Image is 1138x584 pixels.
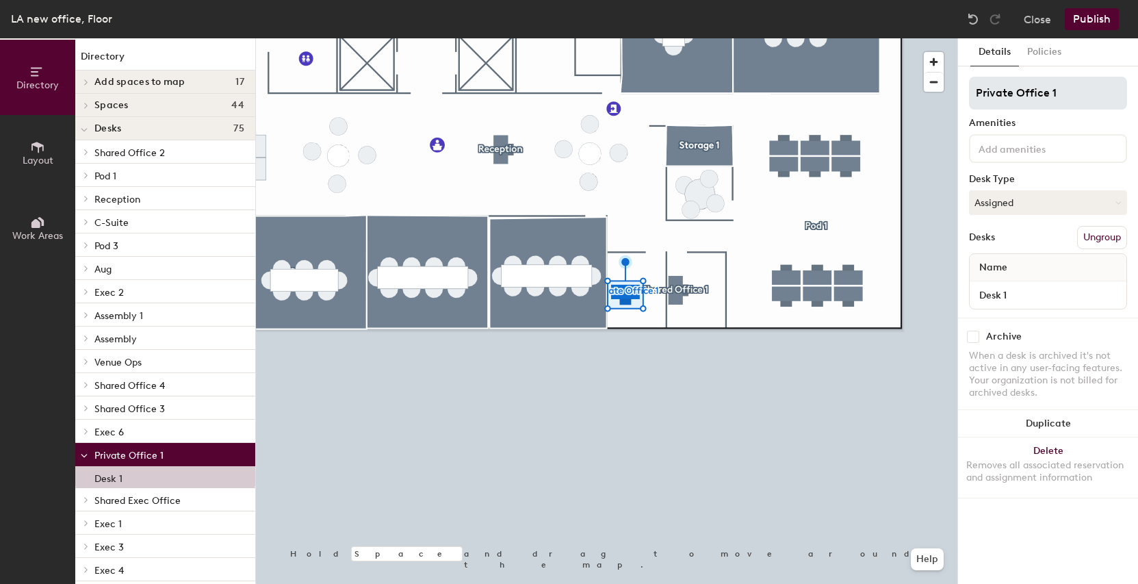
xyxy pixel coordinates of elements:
[1019,38,1070,66] button: Policies
[969,190,1127,215] button: Assigned
[231,100,244,111] span: 44
[972,255,1014,280] span: Name
[988,12,1002,26] img: Redo
[94,264,112,275] span: Aug
[94,287,124,299] span: Exec 2
[94,518,122,530] span: Exec 1
[958,410,1138,437] button: Duplicate
[1024,8,1051,30] button: Close
[986,331,1022,342] div: Archive
[94,123,121,134] span: Desks
[23,155,53,166] span: Layout
[94,427,124,438] span: Exec 6
[969,174,1127,185] div: Desk Type
[94,310,143,322] span: Assembly 1
[94,170,116,182] span: Pod 1
[94,100,129,111] span: Spaces
[94,77,185,88] span: Add spaces to map
[969,232,995,243] div: Desks
[233,123,244,134] span: 75
[12,230,63,242] span: Work Areas
[911,548,944,570] button: Help
[976,140,1099,156] input: Add amenities
[970,38,1019,66] button: Details
[75,49,255,71] h1: Directory
[16,79,59,91] span: Directory
[94,333,137,345] span: Assembly
[1077,226,1127,249] button: Ungroup
[966,459,1130,484] div: Removes all associated reservation and assignment information
[235,77,244,88] span: 17
[972,285,1124,305] input: Unnamed desk
[94,542,124,553] span: Exec 3
[94,495,181,507] span: Shared Exec Office
[94,565,124,576] span: Exec 4
[94,380,165,392] span: Shared Office 4
[94,217,129,229] span: C-Suite
[1065,8,1119,30] button: Publish
[94,469,122,485] p: Desk 1
[969,350,1127,399] div: When a desk is archived it's not active in any user-facing features. Your organization is not bil...
[969,118,1127,129] div: Amenities
[94,240,118,252] span: Pod 3
[94,147,165,159] span: Shared Office 2
[94,194,140,205] span: Reception
[958,437,1138,498] button: DeleteRemoves all associated reservation and assignment information
[94,357,142,368] span: Venue Ops
[94,403,165,415] span: Shared Office 3
[966,12,980,26] img: Undo
[11,10,112,27] div: LA new office, Floor
[94,450,164,461] span: Private Office 1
